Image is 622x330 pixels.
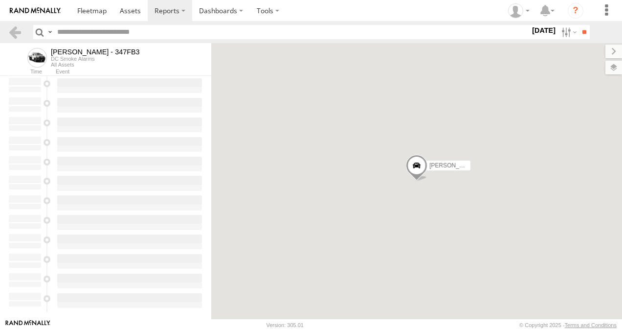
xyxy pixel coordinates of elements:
a: Back to previous Page [8,25,22,39]
label: [DATE] [530,25,557,36]
div: Marco DiBenedetto [505,3,533,18]
div: Event [56,70,211,74]
div: DC Smoke Alarms [51,56,140,62]
div: All Assets [51,62,140,68]
a: Terms and Conditions [565,322,617,328]
div: Version: 305.01 [267,322,304,328]
div: Alex - 347FB3 - View Asset History [51,48,140,56]
div: © Copyright 2025 - [519,322,617,328]
label: Search Filter Options [557,25,578,39]
div: Time [8,70,42,74]
img: rand-logo.svg [10,7,61,14]
span: [PERSON_NAME] - 347FB3 [429,162,503,169]
i: ? [568,3,583,19]
label: Search Query [46,25,54,39]
a: Visit our Website [5,320,50,330]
